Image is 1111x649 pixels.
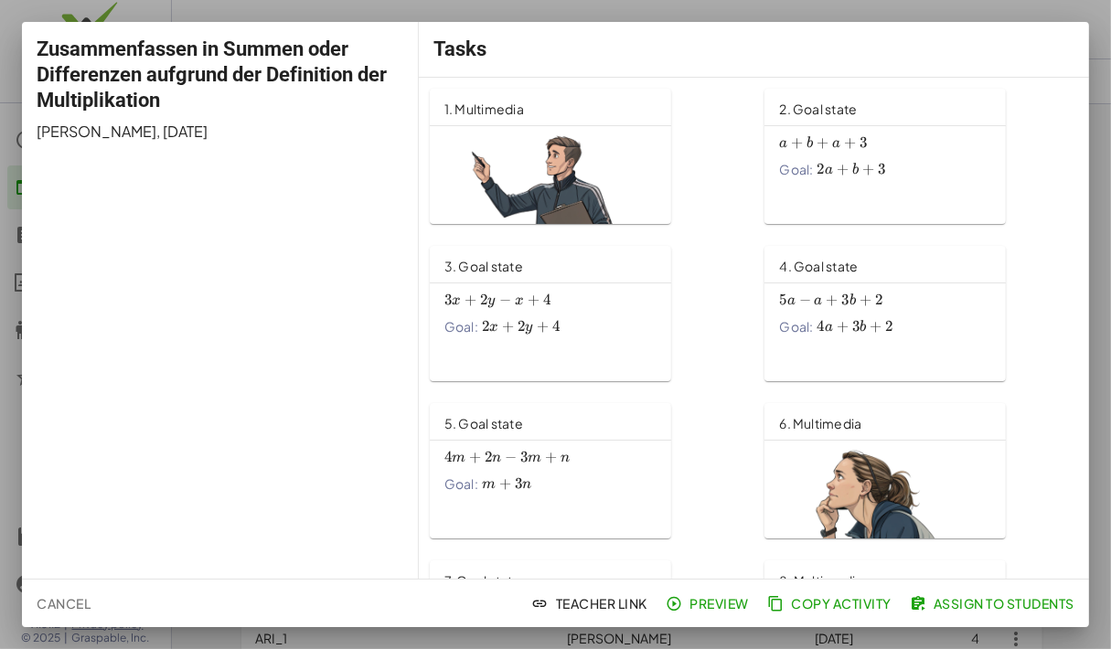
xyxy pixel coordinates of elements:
span: b [849,293,856,308]
span: a [825,320,833,335]
span: 2 [485,448,492,466]
span: − [505,448,517,466]
span: a [787,293,796,308]
span: Goal: [444,317,478,336]
span: Teacher Link [536,595,647,612]
span: + [870,317,881,335]
span: , [DATE] [156,122,208,141]
a: 2. Goal stateGoal: [764,89,1078,224]
span: n [522,477,531,492]
span: a [825,163,833,177]
span: 2 [817,160,825,178]
span: x [452,293,461,308]
span: Goal: [444,474,478,494]
span: Goal: [779,160,813,179]
span: 3 [852,317,860,335]
span: 3 [515,474,522,493]
span: 4. Goal state [779,258,858,274]
span: n [492,451,501,465]
span: + [862,160,874,178]
span: b [860,320,866,335]
span: 3 [520,448,528,466]
span: b [852,163,859,177]
span: + [546,448,558,466]
span: 4 [817,317,825,335]
span: [PERSON_NAME] [37,122,156,141]
span: + [499,474,511,493]
span: 6. Multimedia [779,415,861,431]
span: + [827,291,839,309]
span: − [499,291,511,309]
span: 3 [860,133,867,152]
button: Preview [662,587,756,620]
span: + [860,291,871,309]
span: + [528,291,539,309]
span: 3. Goal state [444,258,523,274]
span: Preview [669,595,749,612]
button: Teacher Link [529,587,655,620]
span: n [561,451,571,465]
span: + [469,448,481,466]
span: 8. Multimedia [779,572,862,589]
a: 3. Goal stateGoal: [430,246,743,381]
span: Goal: [779,317,813,336]
span: 3 [444,291,452,309]
a: 4. Goal stateGoal: [764,246,1078,381]
img: 4a57b6d62135f4c979d9daa4ffed9a888136523881cce7dc2dc54ae5a457e821.png [444,130,657,427]
div: Tasks [419,22,1089,77]
span: 2 [480,291,487,309]
span: a [815,293,823,308]
span: − [799,291,811,309]
span: m [482,477,496,492]
span: 4 [543,291,550,309]
span: + [465,291,476,309]
span: m [529,451,542,465]
span: a [779,136,787,151]
span: x [515,293,524,308]
span: m [452,451,465,465]
span: 2 [518,317,525,335]
a: 1. Multimedia [430,89,743,224]
span: 2 [885,317,892,335]
span: 3 [842,291,849,309]
span: + [837,160,849,178]
span: + [844,133,856,152]
span: Cancel [37,595,91,612]
span: Copy Activity [771,595,892,612]
span: 2 [482,317,489,335]
span: b [807,136,813,151]
span: Zusammenfassen in Summen oder Differenzen aufgrund der Definition der Multiplikation [37,37,387,112]
a: 5. Goal stateGoal: [430,403,743,538]
span: y [526,320,533,335]
span: + [502,317,514,335]
span: 7. Goal state [444,572,521,589]
span: Assign to Students [913,595,1074,612]
span: x [489,320,498,335]
button: Copy Activity [764,587,899,620]
a: 6. Multimedia [764,403,1078,538]
span: + [817,133,828,152]
span: 2. Goal state [779,101,857,117]
span: y [487,293,495,308]
span: 2 [875,291,882,309]
span: + [791,133,803,152]
span: a [832,136,840,151]
button: Cancel [29,587,98,620]
span: 1. Multimedia [444,101,524,117]
span: 3 [878,160,885,178]
span: 4 [444,448,452,466]
span: 5 [779,291,786,309]
span: + [537,317,549,335]
span: 5. Goal state [444,415,523,431]
span: 4 [552,317,560,335]
span: + [837,317,849,335]
button: Assign to Students [906,587,1082,620]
